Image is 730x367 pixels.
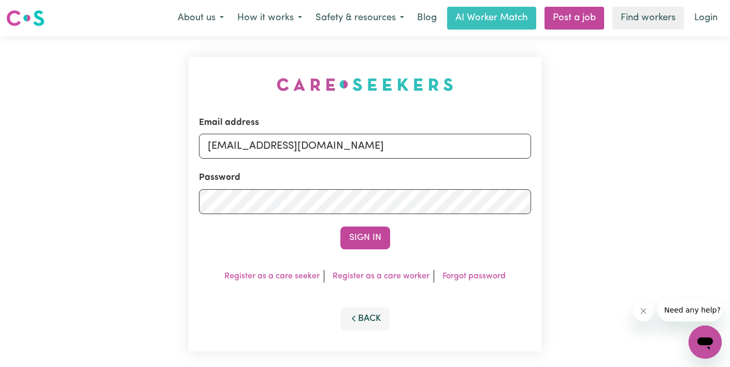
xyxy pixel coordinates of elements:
[309,7,411,29] button: Safety & resources
[411,7,443,30] a: Blog
[545,7,604,30] a: Post a job
[340,307,390,330] button: Back
[333,272,430,280] a: Register as a care worker
[6,9,45,27] img: Careseekers logo
[231,7,309,29] button: How it works
[688,7,724,30] a: Login
[442,272,506,280] a: Forgot password
[340,227,390,249] button: Sign In
[199,116,259,130] label: Email address
[224,272,320,280] a: Register as a care seeker
[171,7,231,29] button: About us
[633,301,654,321] iframe: Close message
[447,7,536,30] a: AI Worker Match
[6,6,45,30] a: Careseekers logo
[199,171,240,185] label: Password
[612,7,684,30] a: Find workers
[199,134,531,159] input: Email address
[689,326,722,359] iframe: Button to launch messaging window
[658,299,722,321] iframe: Message from company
